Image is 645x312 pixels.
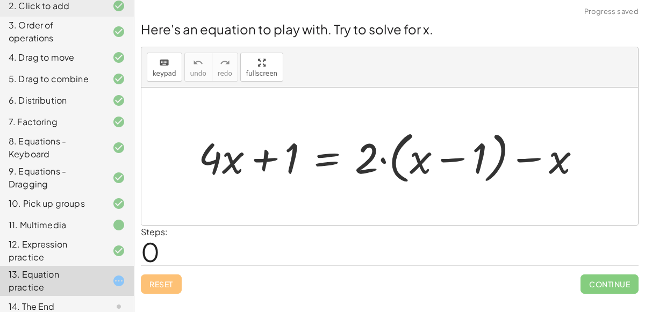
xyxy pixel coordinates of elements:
[112,197,125,210] i: Task finished and correct.
[141,226,168,237] label: Steps:
[112,51,125,64] i: Task finished and correct.
[112,219,125,231] i: Task finished.
[153,70,176,77] span: keypad
[193,56,203,69] i: undo
[220,56,230,69] i: redo
[184,53,212,82] button: undoundo
[141,235,160,268] span: 0
[240,53,283,82] button: fullscreen
[112,72,125,85] i: Task finished and correct.
[9,219,95,231] div: 11. Multimedia
[159,56,169,69] i: keyboard
[9,94,95,107] div: 6. Distribution
[9,115,95,128] div: 7. Factoring
[9,197,95,210] div: 10. Pick up groups
[212,53,238,82] button: redoredo
[112,244,125,257] i: Task finished and correct.
[112,115,125,128] i: Task finished and correct.
[218,70,232,77] span: redo
[112,171,125,184] i: Task finished and correct.
[141,21,433,37] span: Here's an equation to play with. Try to solve for x.
[190,70,206,77] span: undo
[112,141,125,154] i: Task finished and correct.
[112,94,125,107] i: Task finished and correct.
[9,135,95,161] div: 8. Equations - Keyboard
[112,274,125,287] i: Task started.
[147,53,182,82] button: keyboardkeypad
[9,19,95,45] div: 3. Order of operations
[9,51,95,64] div: 4. Drag to move
[9,268,95,294] div: 13. Equation practice
[9,238,95,264] div: 12. Expression practice
[584,6,639,17] span: Progress saved
[9,165,95,191] div: 9. Equations - Dragging
[112,25,125,38] i: Task finished and correct.
[246,70,277,77] span: fullscreen
[9,72,95,85] div: 5. Drag to combine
